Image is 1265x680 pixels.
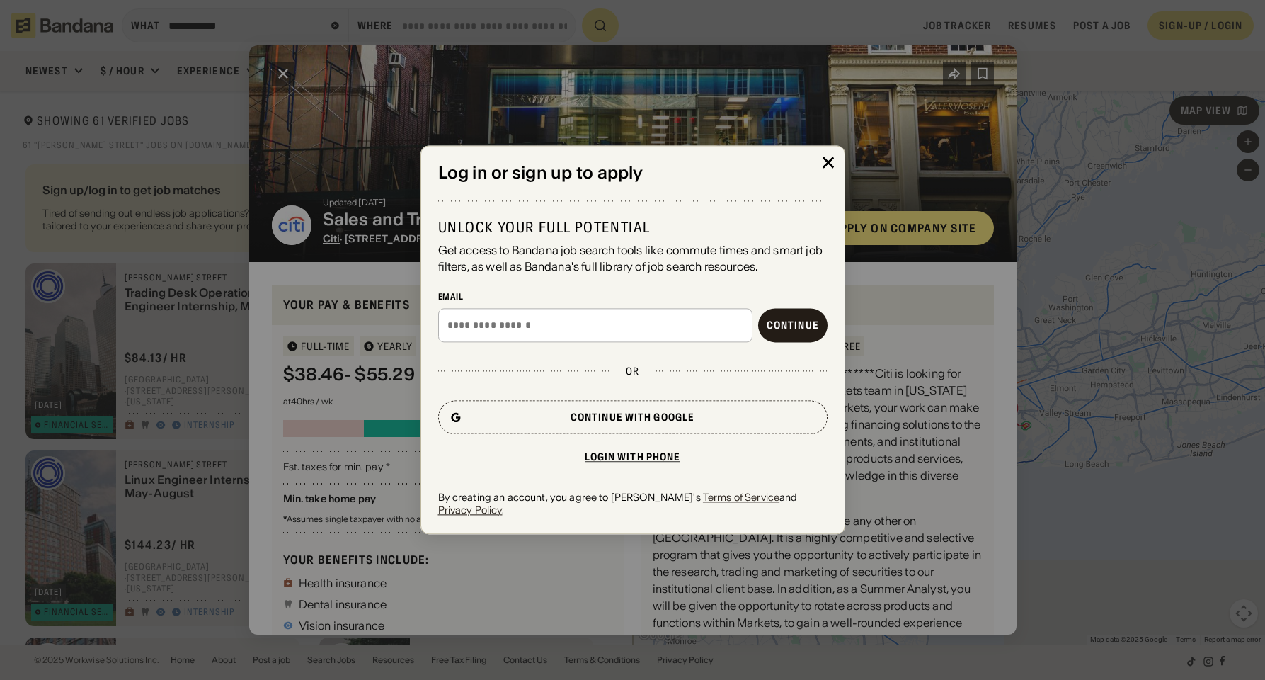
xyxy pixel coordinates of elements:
[585,452,681,462] div: Login with phone
[438,291,828,302] div: Email
[626,365,639,378] div: or
[438,163,828,183] div: Log in or sign up to apply
[438,504,503,516] a: Privacy Policy
[767,320,819,330] div: Continue
[571,412,694,422] div: Continue with Google
[438,243,828,275] div: Get access to Bandana job search tools like commute times and smart job filters, as well as Banda...
[438,219,828,237] div: Unlock your full potential
[438,491,828,516] div: By creating an account, you agree to [PERSON_NAME]'s and .
[703,491,779,504] a: Terms of Service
